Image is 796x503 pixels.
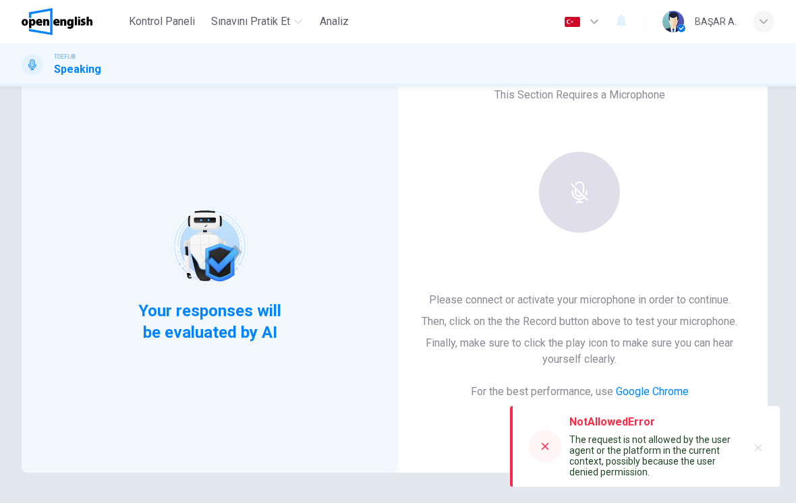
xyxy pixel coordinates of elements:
span: Sınavını Pratik Et [211,13,290,30]
a: OpenEnglish logo [22,8,123,35]
h6: For the best performance, use [471,384,689,400]
h6: This Section Requires a Microphone [494,87,665,103]
div: BAŞAR A. [695,13,737,30]
span: Your responses will be evaluated by AI [128,300,292,343]
span: Kontrol Paneli [129,13,195,30]
p: Finally, make sure to click the play icon to make sure you can hear yourself clearly. [413,335,746,367]
span: Analiz [320,13,349,30]
button: Kontrol Paneli [123,9,200,34]
img: robot icon [167,203,252,289]
button: Analiz [313,9,356,34]
h1: Speaking [54,61,101,78]
p: Please connect or activate your microphone in order to continue. [413,292,746,308]
a: Google Chrome [616,385,689,398]
img: OpenEnglish logo [22,8,92,35]
span: TOEFL® [54,52,76,61]
img: tr [564,17,581,27]
button: Sınavını Pratik Et [206,9,308,34]
p: Then, click on the the Record button above to test your microphone. [413,314,746,330]
div: NotAllowedError [569,414,737,430]
img: Profile picture [662,11,684,32]
span: The request is not allowed by the user agent or the platform in the current context, possibly bec... [569,434,731,477]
